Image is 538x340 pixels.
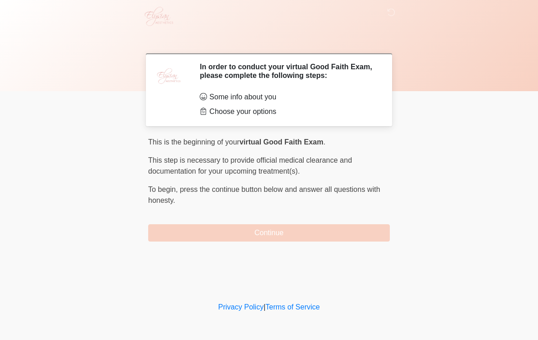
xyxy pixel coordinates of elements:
[155,62,182,90] img: Agent Avatar
[148,185,380,204] span: press the continue button below and answer all questions with honesty.
[264,303,265,311] a: |
[265,303,320,311] a: Terms of Service
[218,303,264,311] a: Privacy Policy
[148,185,180,193] span: To begin,
[148,224,390,242] button: Continue
[200,92,376,103] li: Some info about you
[139,7,177,26] img: Elysian Aesthetics Logo
[323,138,325,146] span: .
[200,62,376,80] h2: In order to conduct your virtual Good Faith Exam, please complete the following steps:
[148,156,352,175] span: This step is necessary to provide official medical clearance and documentation for your upcoming ...
[141,33,397,50] h1: ‎ ‎ ‎ ‎
[148,138,239,146] span: This is the beginning of your
[200,106,376,117] li: Choose your options
[239,138,323,146] strong: virtual Good Faith Exam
